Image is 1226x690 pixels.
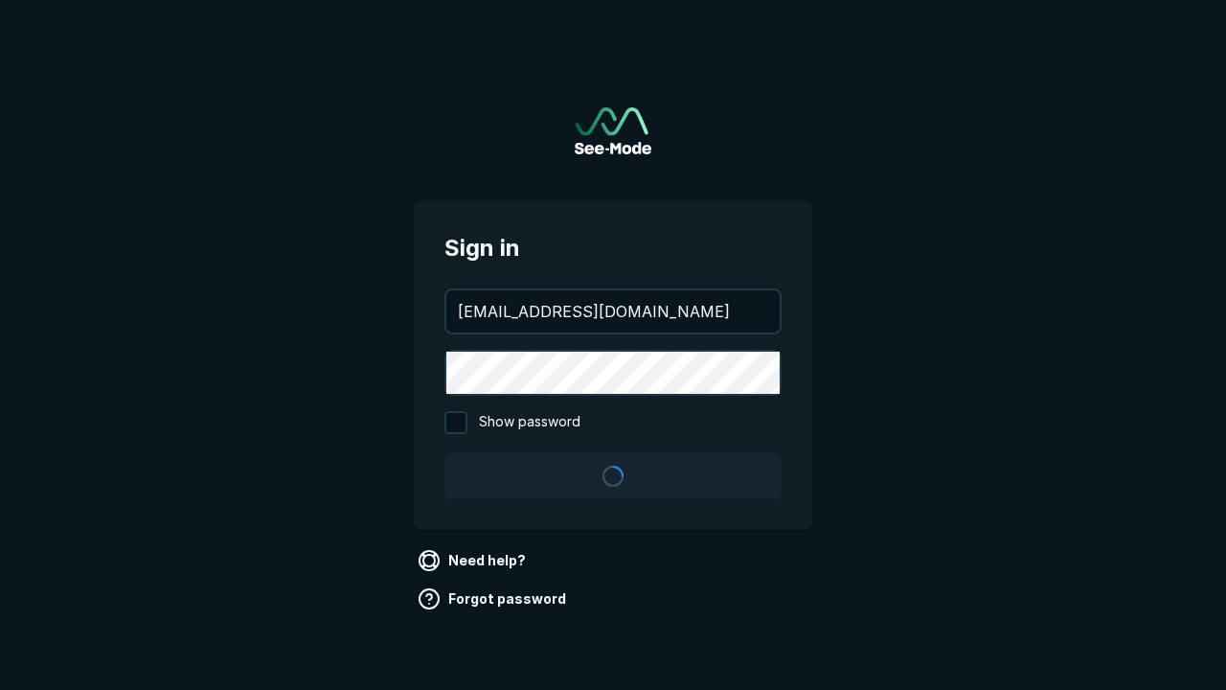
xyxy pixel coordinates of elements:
input: your@email.com [446,290,780,333]
span: Show password [479,411,580,434]
img: See-Mode Logo [575,107,651,154]
span: Sign in [444,231,782,265]
a: Forgot password [414,584,574,614]
a: Need help? [414,545,534,576]
a: Go to sign in [575,107,651,154]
